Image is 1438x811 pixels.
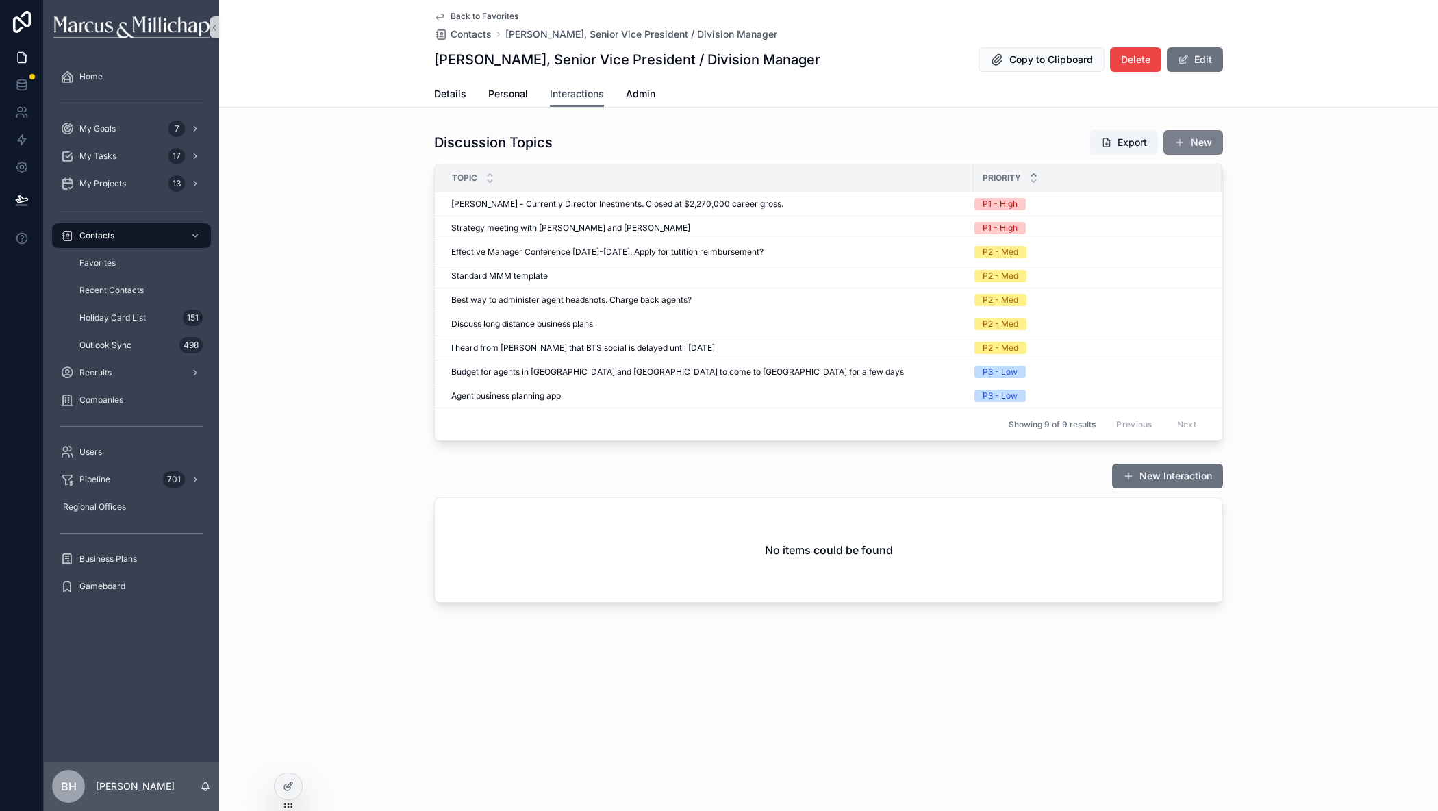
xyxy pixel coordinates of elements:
a: Favorites [68,251,211,275]
button: Copy to Clipboard [979,47,1105,72]
a: P2 - Med [974,270,1205,282]
span: BH [61,778,77,795]
div: P3 - Low [983,366,1018,378]
a: Companies [52,388,211,412]
h2: No items could be found [765,542,893,558]
div: 151 [183,310,203,326]
a: Business Plans [52,547,211,571]
span: Standard MMM template [451,271,548,282]
div: P2 - Med [983,318,1018,330]
a: Pipeline701 [52,467,211,492]
a: P2 - Med [974,342,1205,354]
span: Delete [1121,53,1150,66]
span: Details [434,87,466,101]
span: My Tasks [79,151,116,162]
span: [PERSON_NAME] - Currently Director Inestments. Closed at $2,270,000 career gross. [451,199,783,210]
span: Best way to administer agent headshots. Charge back agents? [451,295,692,305]
span: Pipeline [79,474,110,485]
a: Home [52,64,211,89]
a: P2 - Med [974,318,1205,330]
span: Home [79,71,103,82]
span: Recent Contacts [79,285,144,296]
a: Admin [626,82,655,109]
div: 7 [168,121,185,137]
a: Standard MMM template [451,271,966,282]
img: App logo [53,16,209,38]
span: Regional Offices [63,501,126,512]
div: 13 [168,175,185,192]
a: New Interaction [1112,464,1223,488]
a: Back to Favorites [434,11,518,22]
a: My Goals7 [52,116,211,141]
p: [PERSON_NAME] [96,779,175,793]
span: Priority [983,173,1021,184]
button: Edit [1167,47,1223,72]
a: My Projects13 [52,171,211,196]
a: P1 - High [974,198,1205,210]
span: Agent business planning app [451,390,561,401]
span: Strategy meeting with [PERSON_NAME] and [PERSON_NAME] [451,223,690,234]
span: My Projects [79,178,126,189]
button: New [1163,130,1223,155]
span: Admin [626,87,655,101]
span: Gameboard [79,581,125,592]
a: Agent business planning app [451,390,966,401]
h1: [PERSON_NAME], Senior Vice President / Division Manager [434,50,820,69]
a: Regional Offices [52,495,211,519]
span: My Goals [79,123,116,134]
a: P3 - Low [974,390,1205,402]
a: Interactions [550,82,604,108]
div: 17 [168,148,185,164]
span: Topic [452,173,477,184]
div: P1 - High [983,198,1018,210]
a: [PERSON_NAME] - Currently Director Inestments. Closed at $2,270,000 career gross. [451,199,966,210]
div: P2 - Med [983,294,1018,306]
div: 701 [163,471,185,488]
span: Favorites [79,258,116,269]
a: P1 - High [974,222,1205,234]
a: Outlook Sync498 [68,333,211,358]
a: P3 - Low [974,366,1205,378]
span: Discuss long distance business plans [451,319,593,329]
span: Contacts [451,27,492,41]
a: Budget for agents in [GEOGRAPHIC_DATA] and [GEOGRAPHIC_DATA] to come to [GEOGRAPHIC_DATA] for a f... [451,366,966,377]
div: P3 - Low [983,390,1018,402]
div: P1 - High [983,222,1018,234]
span: Showing 9 of 9 results [1009,419,1096,430]
button: Delete [1110,47,1161,72]
a: Holiday Card List151 [68,305,211,330]
a: Users [52,440,211,464]
a: Contacts [434,27,492,41]
div: P2 - Med [983,270,1018,282]
a: Personal [488,82,528,109]
div: P2 - Med [983,342,1018,354]
span: Business Plans [79,553,137,564]
span: Interactions [550,87,604,101]
a: P2 - Med [974,246,1205,258]
a: Best way to administer agent headshots. Charge back agents? [451,295,966,305]
span: Personal [488,87,528,101]
a: I heard from [PERSON_NAME] that BTS social is delayed until [DATE] [451,342,966,353]
h1: Discussion Topics [434,133,553,152]
a: P2 - Med [974,294,1205,306]
span: Budget for agents in [GEOGRAPHIC_DATA] and [GEOGRAPHIC_DATA] to come to [GEOGRAPHIC_DATA] for a f... [451,366,904,377]
a: Recruits [52,360,211,385]
span: Contacts [79,230,114,241]
div: P2 - Med [983,246,1018,258]
a: Strategy meeting with [PERSON_NAME] and [PERSON_NAME] [451,223,966,234]
a: Contacts [52,223,211,248]
span: Recruits [79,367,112,378]
button: Export [1090,130,1158,155]
a: Discuss long distance business plans [451,319,966,329]
span: Effective Manager Conference [DATE]-[DATE]. Apply for tutition reimbursement? [451,247,764,258]
span: Outlook Sync [79,340,131,351]
span: Copy to Clipboard [1009,53,1093,66]
a: My Tasks17 [52,144,211,169]
span: I heard from [PERSON_NAME] that BTS social is delayed until [DATE] [451,342,715,353]
div: 498 [179,337,203,353]
a: Effective Manager Conference [DATE]-[DATE]. Apply for tutition reimbursement? [451,247,966,258]
a: [PERSON_NAME], Senior Vice President / Division Manager [505,27,777,41]
a: Gameboard [52,574,211,599]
